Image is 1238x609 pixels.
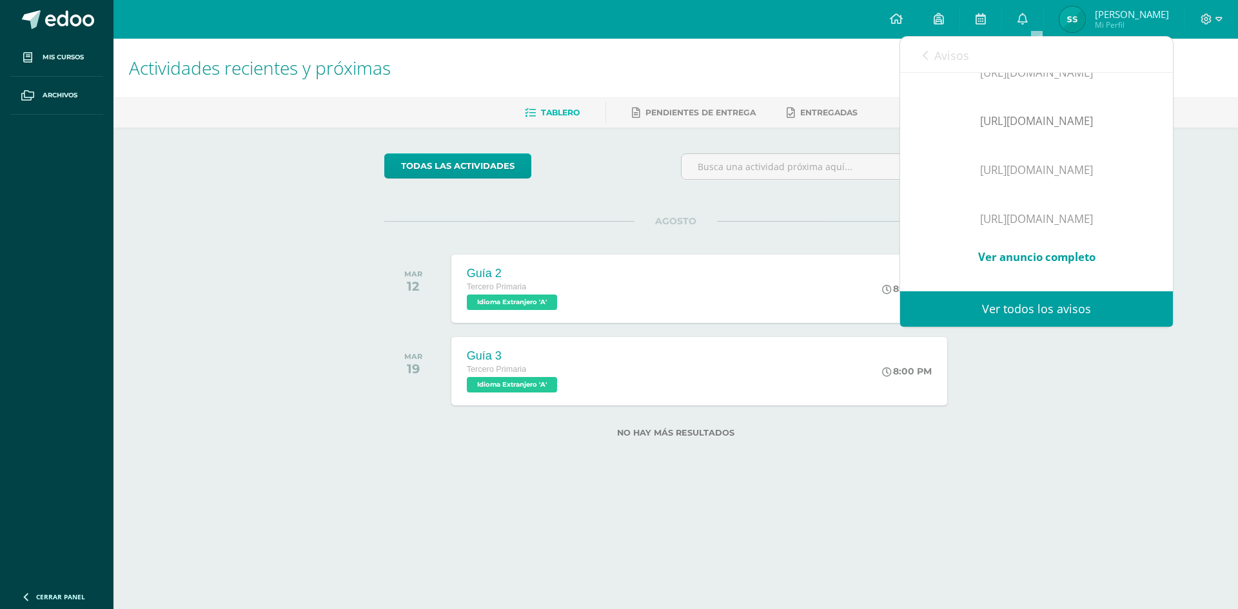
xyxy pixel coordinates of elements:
span: avisos sin leer [1079,47,1150,61]
p: [URL][DOMAIN_NAME] [926,163,1147,177]
span: Archivos [43,90,77,101]
a: Archivos [10,77,103,115]
span: [URL][DOMAIN_NAME] [980,113,1093,128]
span: Idioma Extranjero 'A' [467,295,557,310]
div: 12 [404,278,422,294]
span: [PERSON_NAME] [1095,8,1169,21]
img: 9aa8c09d4873c39cffdb712262df7f99.png [1059,6,1085,32]
a: Entregadas [787,102,858,123]
a: Ver todos los avisos [900,291,1173,327]
a: Ver anuncio completo [978,249,1096,264]
input: Busca una actividad próxima aquí... [682,154,967,179]
label: No hay más resultados [384,428,968,438]
div: 8:00 PM [882,365,932,377]
span: Tercero Primaria [467,365,526,374]
span: Tercero Primaria [467,282,526,291]
p: [URL][DOMAIN_NAME] [926,66,1147,80]
span: Pendientes de entrega [645,108,756,117]
div: Guía 3 [467,349,560,363]
a: Mis cursos [10,39,103,77]
span: Cerrar panel [36,592,85,601]
span: Avisos [934,48,969,63]
span: Idioma Extranjero 'A' [467,377,557,392]
a: todas las Actividades [384,153,531,179]
span: Mis cursos [43,52,84,63]
a: Pendientes de entrega [632,102,756,123]
span: Entregadas [800,108,858,117]
div: 8:00 PM [882,283,932,295]
div: MAR [404,352,422,361]
a: Tablero [525,102,580,123]
p: [URL][DOMAIN_NAME] [926,212,1147,226]
span: AGOSTO [634,215,717,227]
div: 19 [404,361,422,376]
span: Actividades recientes y próximas [129,55,391,80]
div: Guía 2 [467,267,560,280]
div: MAR [404,269,422,278]
span: 1 [1079,47,1085,61]
span: Mi Perfil [1095,19,1169,30]
span: Tablero [541,108,580,117]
